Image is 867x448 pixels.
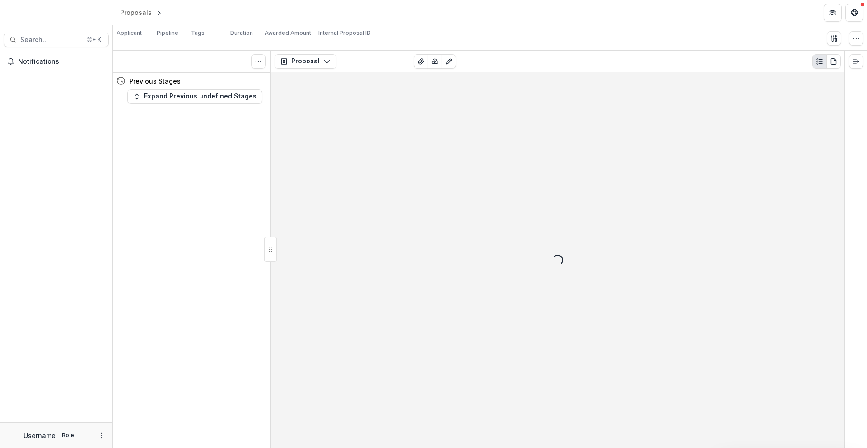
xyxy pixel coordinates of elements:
button: Partners [824,4,842,22]
button: Expand Previous undefined Stages [127,89,262,104]
button: Toggle View Cancelled Tasks [251,54,266,69]
button: Get Help [845,4,863,22]
p: Tags [191,29,205,37]
button: Edit as form [442,54,456,69]
button: PDF view [826,54,841,69]
nav: breadcrumb [117,6,202,19]
p: Internal Proposal ID [318,29,371,37]
p: Awarded Amount [265,29,311,37]
button: Notifications [4,54,109,69]
p: Pipeline [157,29,178,37]
button: Proposal [275,54,336,69]
div: Proposals [120,8,152,17]
p: Username [23,431,56,440]
p: Applicant [117,29,142,37]
button: More [96,430,107,441]
div: ⌘ + K [85,35,103,45]
button: View Attached Files [414,54,428,69]
span: Search... [20,36,81,44]
p: Duration [230,29,253,37]
button: Search... [4,33,109,47]
a: Proposals [117,6,155,19]
p: Role [59,431,77,439]
button: Plaintext view [812,54,827,69]
button: Expand right [849,54,863,69]
span: Notifications [18,58,105,65]
h4: Previous Stages [129,76,181,86]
